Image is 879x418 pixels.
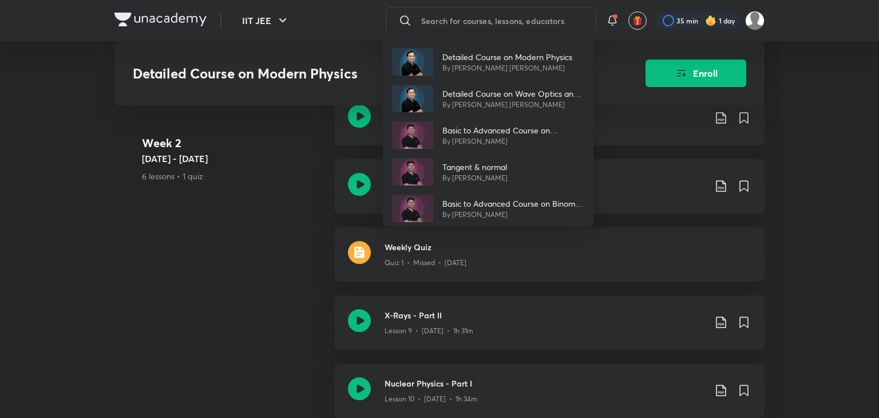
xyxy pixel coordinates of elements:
[383,117,593,153] a: AvatarBasic to Advanced Course on Application of DerivativeBy [PERSON_NAME]
[383,44,593,80] a: AvatarDetailed Course on Modern PhysicsBy [PERSON_NAME] [PERSON_NAME]
[442,124,584,136] p: Basic to Advanced Course on Application of Derivative
[442,210,584,220] p: By [PERSON_NAME]
[392,121,433,149] img: Avatar
[442,63,572,73] p: By [PERSON_NAME] [PERSON_NAME]
[442,173,508,183] p: By [PERSON_NAME]
[442,161,508,173] p: Tangent & normal
[442,88,584,100] p: Detailed Course on Wave Optics and Electromagnetic Waves
[442,198,584,210] p: Basic to Advanced Course on Binomial Theorem & Determinant for JEE 2025 Droppers
[383,80,593,117] a: AvatarDetailed Course on Wave Optics and Electromagnetic WavesBy [PERSON_NAME] [PERSON_NAME]
[442,51,572,63] p: Detailed Course on Modern Physics
[442,136,584,147] p: By [PERSON_NAME]
[442,100,584,110] p: By [PERSON_NAME] [PERSON_NAME]
[392,85,433,112] img: Avatar
[392,158,433,186] img: Avatar
[383,190,593,227] a: AvatarBasic to Advanced Course on Binomial Theorem & Determinant for JEE 2025 DroppersBy [PERSON_...
[392,195,433,222] img: Avatar
[383,153,593,190] a: AvatarTangent & normalBy [PERSON_NAME]
[392,48,433,76] img: Avatar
